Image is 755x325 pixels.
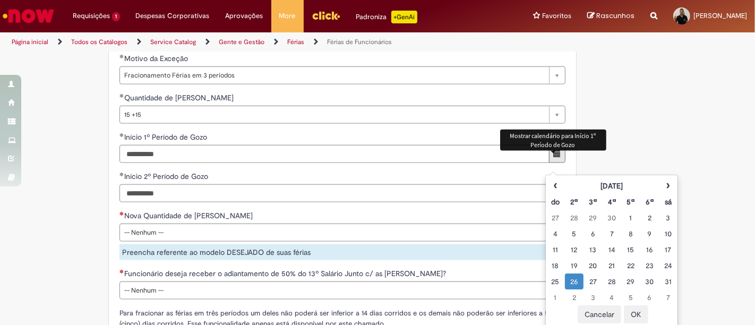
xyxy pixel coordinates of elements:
div: 05 May 2025 Monday [568,228,581,239]
div: 03 May 2025 Saturday [662,212,675,223]
div: 25 May 2025 Sunday [548,276,562,287]
ul: Trilhas de página [8,32,495,52]
span: Aprovações [226,11,263,21]
a: Todos os Catálogos [71,38,127,46]
div: 23 May 2025 Friday [643,260,656,271]
span: [PERSON_NAME] [693,11,747,20]
a: Rascunhos [587,11,634,21]
div: 16 May 2025 Friday [643,244,656,255]
a: Férias de Funcionários [327,38,392,46]
div: 29 May 2025 Thursday [624,276,637,287]
div: Padroniza [356,11,417,23]
div: 20 May 2025 Tuesday [586,260,599,271]
div: 07 June 2025 Saturday [662,292,675,303]
div: 21 May 2025 Wednesday [605,260,619,271]
button: OK [624,305,648,323]
th: maio 2025. Alternar mês [565,178,659,194]
div: 28 May 2025 Wednesday [605,276,619,287]
th: Quarta-feira [603,194,621,210]
button: Mostrar calendário para Início 1º Período de Gozo [549,145,565,163]
div: 22 May 2025 Thursday [624,260,637,271]
div: Mostrar calendário para Início 1º Período de Gozo [500,130,606,151]
div: 28 April 2025 Monday [568,212,581,223]
div: 04 June 2025 Wednesday [605,292,619,303]
div: 10 May 2025 Saturday [662,228,675,239]
div: 12 May 2025 Monday [568,244,581,255]
span: Despesas Corporativas [136,11,210,21]
span: Obrigatório Preenchido [119,133,124,137]
div: 24 May 2025 Saturday [662,260,675,271]
div: 27 May 2025 Tuesday [586,276,599,287]
p: +GenAi [391,11,417,23]
th: Domingo [546,194,564,210]
div: 05 June 2025 Thursday [624,292,637,303]
th: Segunda-feira [565,194,584,210]
a: Página inicial [12,38,48,46]
div: 30 April 2025 Wednesday [605,212,619,223]
span: Obrigatório Preenchido [119,54,124,58]
div: 03 June 2025 Tuesday [586,292,599,303]
span: Quantidade de [PERSON_NAME] [124,93,236,102]
span: Obrigatório Preenchido [119,172,124,176]
span: 15 +15 [124,106,544,123]
th: Sábado [659,194,677,210]
div: 27 April 2025 Sunday [548,212,562,223]
div: 30 May 2025 Friday [643,276,656,287]
div: 06 May 2025 Tuesday [586,228,599,239]
div: 02 May 2025 Friday [643,212,656,223]
div: 14 May 2025 Wednesday [605,244,619,255]
span: -- Nenhum -- [124,224,544,241]
button: Cancelar [578,305,621,323]
div: 11 May 2025 Sunday [548,244,562,255]
div: 01 June 2025 Sunday [548,292,562,303]
div: 19 May 2025 Monday [568,260,581,271]
th: Mês anterior [546,178,564,194]
span: More [279,11,296,21]
a: Férias [287,38,304,46]
div: Preencha referente ao modelo DESEJADO de suas férias [119,244,565,260]
span: Necessários [119,211,124,216]
input: Início 1º Período de Gozo 26 May 2025 Monday [119,145,550,163]
img: click_logo_yellow_360x200.png [312,7,340,23]
a: Service Catalog [150,38,196,46]
div: 15 May 2025 Thursday [624,244,637,255]
div: 17 May 2025 Saturday [662,244,675,255]
div: 08 May 2025 Thursday [624,228,637,239]
span: Funcionário deseja receber o adiantamento de 50% do 13º Salário Junto c/ as [PERSON_NAME]? [124,269,448,278]
img: ServiceNow [1,5,56,27]
th: Próximo mês [659,178,677,194]
th: Sexta-feira [640,194,659,210]
span: Início 1º Período de Gozo [124,132,209,142]
div: 31 May 2025 Saturday [662,276,675,287]
span: Favoritos [542,11,571,21]
div: 06 June 2025 Friday [643,292,656,303]
div: 02 June 2025 Monday [568,292,581,303]
div: 13 May 2025 Tuesday [586,244,599,255]
span: 1 [112,12,120,21]
span: Necessários [119,269,124,273]
span: Início 2º Período de Gozo [124,172,210,181]
input: Início 2º Período de Gozo 09 March 2026 Monday [119,184,550,202]
a: Gente e Gestão [219,38,264,46]
div: 09 May 2025 Friday [643,228,656,239]
span: Requisições [73,11,110,21]
span: Rascunhos [596,11,634,21]
th: Terça-feira [584,194,602,210]
div: 18 May 2025 Sunday [548,260,562,271]
span: Obrigatório Preenchido [119,93,124,98]
span: Nova Quantidade de [PERSON_NAME] [124,211,255,220]
span: Fracionamento Férias em 3 períodos [124,67,544,84]
th: Quinta-feira [621,194,640,210]
div: 01 May 2025 Thursday [624,212,637,223]
div: 04 May 2025 Sunday [548,228,562,239]
div: 07 May 2025 Wednesday [605,228,619,239]
span: Motivo da Exceção [124,54,190,63]
span: -- Nenhum -- [124,282,544,299]
div: O seletor de data foi aberto.26 May 2025 Monday [568,276,581,287]
div: 29 April 2025 Tuesday [586,212,599,223]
